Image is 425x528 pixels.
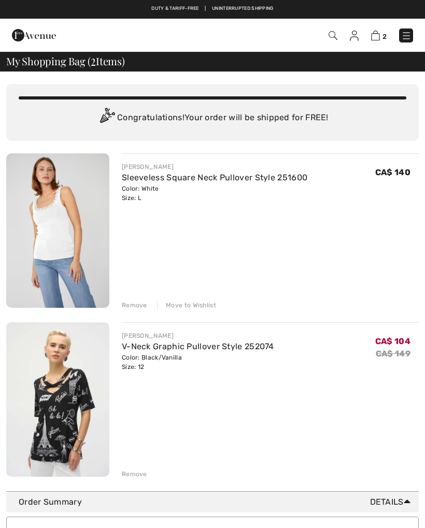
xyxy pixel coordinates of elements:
[375,167,410,177] span: CA$ 140
[122,469,147,479] div: Remove
[96,108,117,129] img: Congratulation2.svg
[12,30,56,39] a: 1ère Avenue
[122,341,274,351] a: V-Neck Graphic Pullover Style 252074
[122,301,147,310] div: Remove
[91,53,96,67] span: 2
[19,108,406,129] div: Congratulations! Your order will be shipped for FREE!
[329,31,337,40] img: Search
[122,184,307,203] div: Color: White Size: L
[122,162,307,172] div: [PERSON_NAME]
[6,56,125,66] span: My Shopping Bag ( Items)
[371,31,380,40] img: Shopping Bag
[371,29,387,41] a: 2
[376,349,410,359] s: CA$ 149
[12,25,56,46] img: 1ère Avenue
[6,153,109,308] img: Sleeveless Square Neck Pullover Style 251600
[157,301,216,310] div: Move to Wishlist
[122,331,274,340] div: [PERSON_NAME]
[401,31,412,41] img: Menu
[122,353,274,372] div: Color: Black/Vanilla Size: 12
[19,496,415,508] div: Order Summary
[122,173,307,182] a: Sleeveless Square Neck Pullover Style 251600
[6,322,109,477] img: V-Neck Graphic Pullover Style 252074
[375,336,410,346] span: CA$ 104
[350,31,359,41] img: My Info
[382,33,387,40] span: 2
[370,496,415,508] span: Details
